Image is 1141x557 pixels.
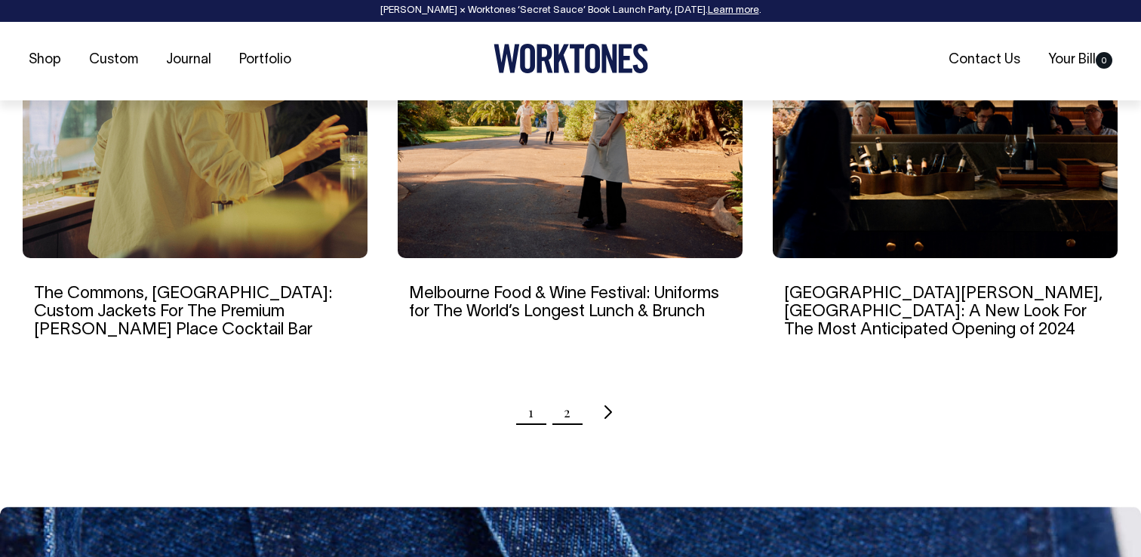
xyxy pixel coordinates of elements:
[160,48,217,73] a: Journal
[708,6,759,15] a: Learn more
[83,48,144,73] a: Custom
[34,286,333,337] a: The Commons, [GEOGRAPHIC_DATA]: Custom Jackets For The Premium [PERSON_NAME] Place Cocktail Bar
[233,48,297,73] a: Portfolio
[23,393,1118,431] nav: Pagination
[1096,53,1112,69] span: 0
[564,393,570,431] a: Page 2
[784,286,1103,337] a: [GEOGRAPHIC_DATA][PERSON_NAME], [GEOGRAPHIC_DATA]: A New Look For The Most Anticipated Opening of...
[1042,48,1118,73] a: Your Bill0
[943,48,1026,73] a: Contact Us
[409,286,719,319] a: Melbourne Food & Wine Festival: Uniforms for The World’s Longest Lunch & Brunch
[601,393,613,431] a: Next page
[528,393,534,431] span: Page 1
[23,48,67,73] a: Shop
[15,5,1126,16] div: [PERSON_NAME] × Worktones ‘Secret Sauce’ Book Launch Party, [DATE]. .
